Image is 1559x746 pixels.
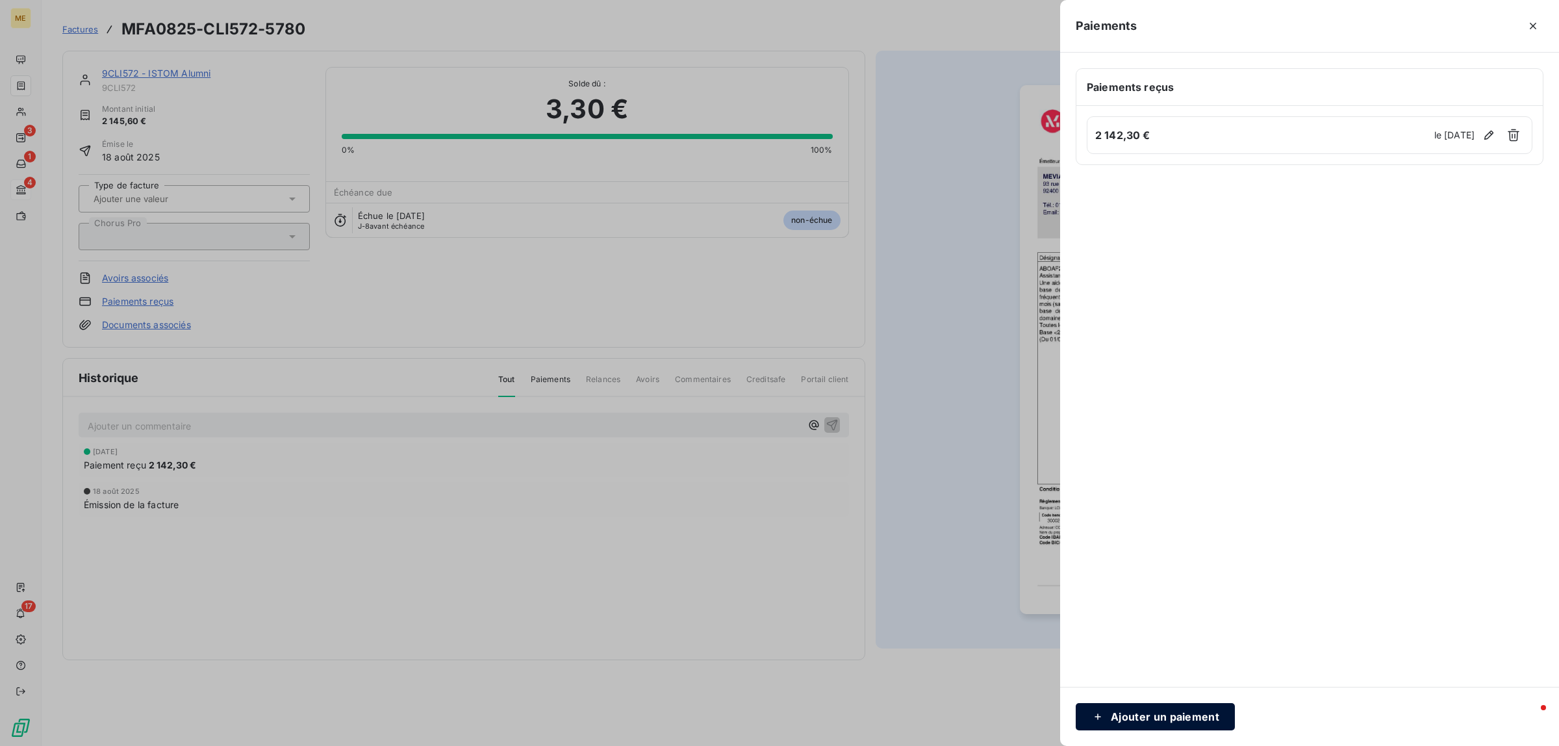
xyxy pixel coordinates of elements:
[1515,702,1546,733] iframe: Intercom live chat
[1434,129,1475,142] span: le [DATE]
[1095,127,1430,143] h6: 2 142,30 €
[1076,703,1235,730] button: Ajouter un paiement
[1087,79,1532,95] h6: Paiements reçus
[1076,17,1137,35] h5: Paiements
